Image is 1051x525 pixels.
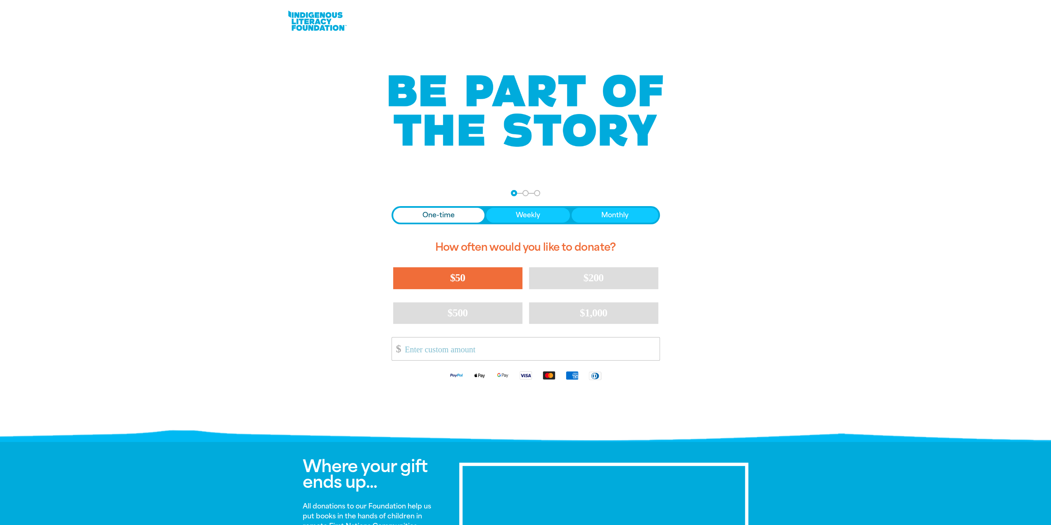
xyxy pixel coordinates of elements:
[393,208,485,223] button: One-time
[445,371,468,380] img: Paypal logo
[537,371,560,380] img: Mastercard logo
[529,267,658,289] button: $200
[572,208,658,223] button: Monthly
[303,456,427,492] span: Where your gift ends up...
[381,58,670,164] img: Be part of the story
[392,340,401,358] span: $
[560,371,584,380] img: American Express logo
[584,371,607,380] img: Diners Club logo
[522,190,529,196] button: Navigate to step 2 of 3 to enter your details
[468,371,491,380] img: Apple Pay logo
[393,302,522,324] button: $500
[391,206,660,224] div: Donation frequency
[601,210,629,220] span: Monthly
[580,307,607,319] span: $1,000
[491,371,514,380] img: Google Pay logo
[486,208,570,223] button: Weekly
[391,234,660,261] h2: How often would you like to donate?
[422,210,455,220] span: One-time
[448,307,468,319] span: $500
[511,190,517,196] button: Navigate to step 1 of 3 to enter your donation amount
[391,364,660,387] div: Available payment methods
[529,302,658,324] button: $1,000
[450,272,465,284] span: $50
[516,210,540,220] span: Weekly
[514,371,537,380] img: Visa logo
[393,267,522,289] button: $50
[584,272,604,284] span: $200
[399,337,659,360] input: Enter custom amount
[534,190,540,196] button: Navigate to step 3 of 3 to enter your payment details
